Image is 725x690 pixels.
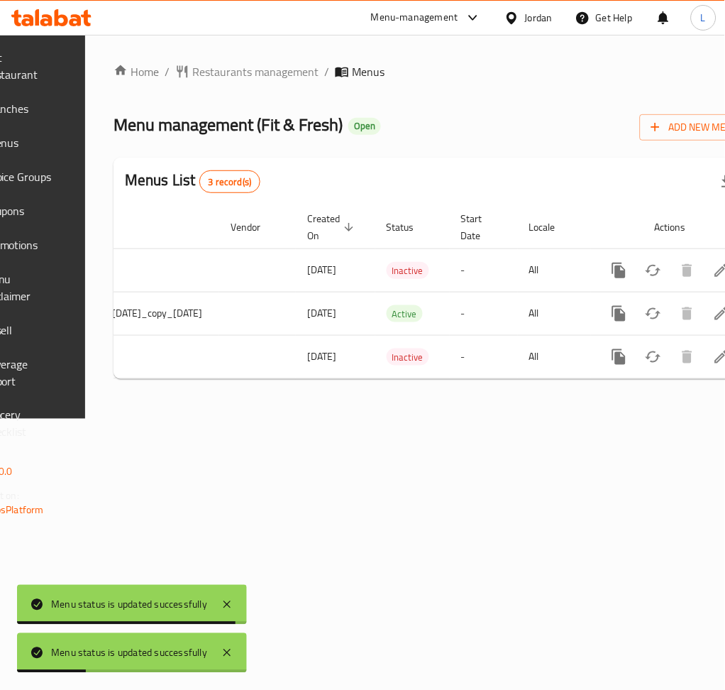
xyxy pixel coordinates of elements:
[636,340,670,374] button: Change Status
[450,248,518,292] td: -
[387,305,423,322] div: Active
[670,253,704,287] button: Delete menu
[602,297,636,331] button: more
[324,63,329,80] li: /
[387,263,429,279] span: Inactive
[670,297,704,331] button: Delete menu
[231,219,279,236] span: Vendor
[114,109,343,141] span: Menu management ( Fit & Fresh )
[371,9,458,26] div: Menu-management
[518,335,591,378] td: All
[51,645,207,661] div: Menu status is updated successfully
[307,261,336,279] span: [DATE]
[199,170,261,193] div: Total records count
[387,349,429,366] div: Inactive
[43,292,219,335] td: Nancy_copy_[DATE]_copy_[DATE]
[636,253,670,287] button: Change Status
[165,63,170,80] li: /
[348,120,381,132] span: Open
[43,335,219,378] td: menu
[461,210,501,244] span: Start Date
[636,297,670,331] button: Change Status
[450,335,518,378] td: -
[200,175,260,189] span: 3 record(s)
[701,10,706,26] span: L
[43,248,219,292] td: New menu
[518,292,591,335] td: All
[387,262,429,279] div: Inactive
[602,340,636,374] button: more
[602,253,636,287] button: more
[387,306,423,322] span: Active
[307,304,336,322] span: [DATE]
[352,63,384,80] span: Menus
[525,10,553,26] div: Jordan
[114,63,159,80] a: Home
[125,170,260,193] h2: Menus List
[307,210,358,244] span: Created On
[175,63,319,80] a: Restaurants management
[307,347,336,366] span: [DATE]
[51,597,207,613] div: Menu status is updated successfully
[192,63,319,80] span: Restaurants management
[518,248,591,292] td: All
[529,219,574,236] span: Locale
[450,292,518,335] td: -
[348,118,381,135] div: Open
[387,219,433,236] span: Status
[387,349,429,366] span: Inactive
